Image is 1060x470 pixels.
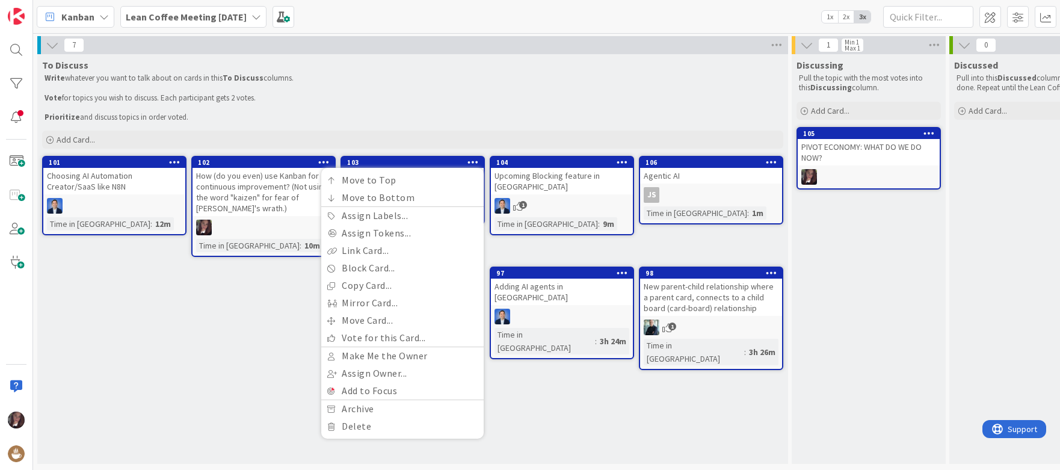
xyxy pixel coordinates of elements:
[997,73,1037,83] strong: Discussed
[64,38,84,52] span: 7
[744,345,746,359] span: :
[491,168,633,194] div: Upcoming Blocking feature in [GEOGRAPHIC_DATA]
[191,156,336,257] a: 102How (do you even) use Kanban for continuous improvement? (Not using the word "kaizen" for fear...
[746,345,778,359] div: 3h 26m
[126,11,247,23] b: Lean Coffee Meeting [DATE]
[639,156,783,224] a: 106Agentic AIJSTime in [GEOGRAPHIC_DATA]:1m
[495,328,595,354] div: Time in [GEOGRAPHIC_DATA]
[25,2,55,16] span: Support
[61,10,94,24] span: Kanban
[495,217,598,230] div: Time in [GEOGRAPHIC_DATA]
[340,156,485,224] a: 103Move to TopMove to BottomAssign Labels...Assign Tokens...Link Card...Block Card...Copy Card......
[223,73,263,83] strong: To Discuss
[640,279,782,316] div: New parent-child relationship where a parent card, connects to a child board (card-board) relatio...
[644,187,659,203] div: JS
[152,217,174,230] div: 12m
[347,158,484,167] div: 103
[954,59,998,71] span: Discussed
[321,259,484,277] a: Block Card...
[490,267,634,359] a: 97Adding AI agents in [GEOGRAPHIC_DATA]DPTime in [GEOGRAPHIC_DATA]:3h 24m
[797,127,941,190] a: 105PIVOT ECONOMY: WHAT DO WE DO NOW?TD
[45,112,80,122] strong: Prioritize
[45,73,781,83] p: whatever you want to talk about on cards in this columns.
[491,198,633,214] div: DP
[47,198,63,214] img: DP
[321,294,484,312] a: Mirror Card...
[321,418,484,435] a: Delete
[8,412,25,428] img: TD
[491,157,633,194] div: 104Upcoming Blocking feature in [GEOGRAPHIC_DATA]
[321,329,484,347] a: Vote for this Card...
[300,239,301,252] span: :
[490,156,634,235] a: 104Upcoming Blocking feature in [GEOGRAPHIC_DATA]DPTime in [GEOGRAPHIC_DATA]:9m
[321,382,484,400] a: Add to Focus
[598,217,600,230] span: :
[644,206,747,220] div: Time in [GEOGRAPHIC_DATA]
[818,38,839,52] span: 1
[495,309,510,324] img: DP
[49,158,185,167] div: 101
[640,157,782,184] div: 106Agentic AI
[646,269,782,277] div: 98
[491,157,633,168] div: 104
[801,169,817,185] img: TD
[519,201,527,209] span: 1
[43,157,185,194] div: 101Choosing AI Automation Creator/SaaS like N8N
[496,158,633,167] div: 104
[976,38,996,52] span: 0
[640,320,782,335] div: BH
[43,168,185,194] div: Choosing AI Automation Creator/SaaS like N8N
[45,113,781,122] p: and discuss topics in order voted.
[495,198,510,214] img: DP
[321,347,484,365] a: Make Me the Owner
[491,268,633,305] div: 97Adding AI agents in [GEOGRAPHIC_DATA]
[57,134,95,145] span: Add Card...
[321,312,484,329] a: Move Card...
[803,129,940,138] div: 105
[799,73,938,93] p: Pull the topic with the most votes into this column.
[644,320,659,335] img: BH
[491,279,633,305] div: Adding AI agents in [GEOGRAPHIC_DATA]
[798,169,940,185] div: TD
[321,207,484,224] a: Assign Labels...
[798,128,940,139] div: 105
[301,239,323,252] div: 10m
[747,206,749,220] span: :
[640,268,782,279] div: 98
[845,45,860,51] div: Max 1
[321,242,484,259] a: Link Card...
[491,268,633,279] div: 97
[810,82,852,93] strong: Discussing
[639,267,783,370] a: 98New parent-child relationship where a parent card, connects to a child board (card-board) relat...
[595,335,597,348] span: :
[193,168,334,216] div: How (do you even) use Kanban for continuous improvement? (Not using the word "kaizen" for fear of...
[198,158,334,167] div: 102
[797,59,843,71] span: Discussing
[749,206,766,220] div: 1m
[42,156,186,235] a: 101Choosing AI Automation Creator/SaaS like N8NDPTime in [GEOGRAPHIC_DATA]:12m
[42,59,88,71] span: To Discuss
[321,189,484,206] a: Move to Bottom
[193,157,334,168] div: 102
[45,93,781,103] p: for topics you wish to discuss. Each participant gets 2 votes.
[600,217,617,230] div: 9m
[668,323,676,330] span: 1
[798,139,940,165] div: PIVOT ECONOMY: WHAT DO WE DO NOW?
[150,217,152,230] span: :
[321,365,484,382] a: Assign Owner...
[193,157,334,216] div: 102How (do you even) use Kanban for continuous improvement? (Not using the word "kaizen" for fear...
[491,309,633,324] div: DP
[45,73,65,83] strong: Write
[845,39,859,45] div: Min 1
[854,11,870,23] span: 3x
[342,157,484,168] div: 103Move to TopMove to BottomAssign Labels...Assign Tokens...Link Card...Block Card...Copy Card......
[822,11,838,23] span: 1x
[640,187,782,203] div: JS
[811,105,849,116] span: Add Card...
[45,93,62,103] strong: Vote
[8,8,25,25] img: Visit kanbanzone.com
[640,268,782,316] div: 98New parent-child relationship where a parent card, connects to a child board (card-board) relat...
[496,269,633,277] div: 97
[838,11,854,23] span: 2x
[193,220,334,235] div: TD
